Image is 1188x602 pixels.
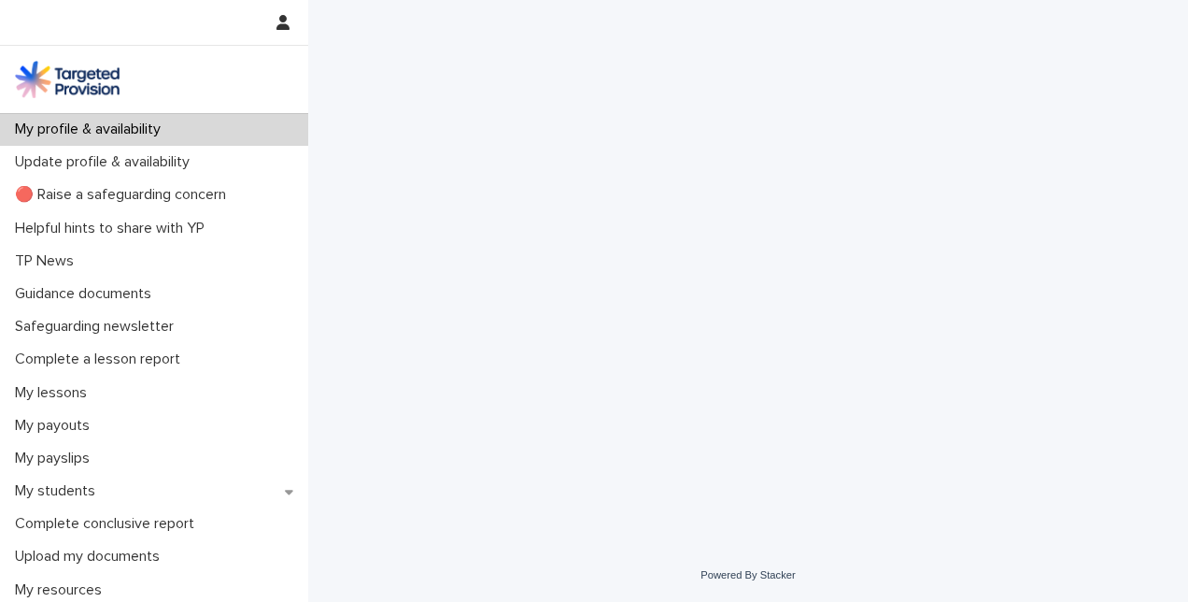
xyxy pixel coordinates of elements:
p: 🔴 Raise a safeguarding concern [7,186,241,204]
p: My payslips [7,450,105,467]
p: Upload my documents [7,548,175,566]
p: My students [7,482,110,500]
p: Complete a lesson report [7,351,195,368]
p: Update profile & availability [7,153,205,171]
p: Safeguarding newsletter [7,318,189,336]
img: M5nRWzHhSzIhMunXDL62 [15,61,120,98]
p: My profile & availability [7,121,176,138]
p: My lessons [7,384,102,402]
p: Helpful hints to share with YP [7,220,219,237]
a: Powered By Stacker [700,569,795,580]
p: Complete conclusive report [7,515,209,533]
p: My payouts [7,417,105,435]
p: TP News [7,252,89,270]
p: Guidance documents [7,285,166,303]
p: My resources [7,581,117,599]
